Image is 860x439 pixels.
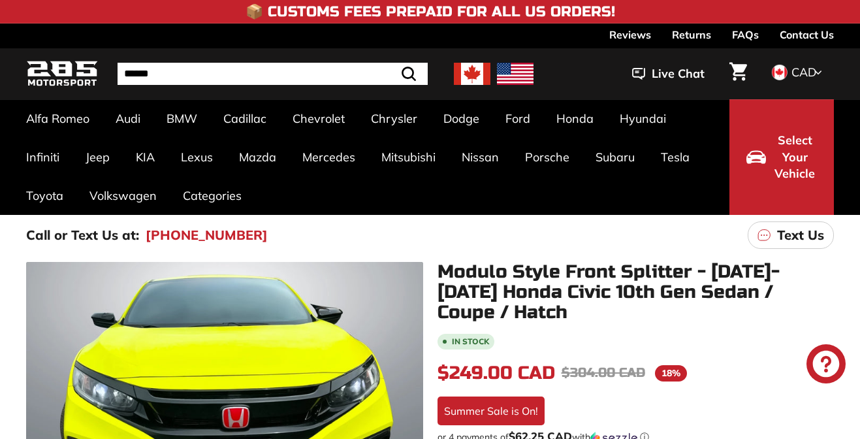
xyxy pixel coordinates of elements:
span: $304.00 CAD [562,365,645,381]
a: Categories [170,176,255,215]
a: Chevrolet [279,99,358,138]
button: Live Chat [615,57,722,90]
a: Dodge [430,99,492,138]
a: Contact Us [780,24,834,46]
a: Tesla [648,138,703,176]
a: Mazda [226,138,289,176]
a: Hyundai [607,99,679,138]
a: Cart [722,52,755,96]
inbox-online-store-chat: Shopify online store chat [803,344,850,387]
a: Cadillac [210,99,279,138]
span: 18% [655,365,687,382]
a: FAQs [732,24,759,46]
a: Returns [672,24,711,46]
img: Logo_285_Motorsport_areodynamics_components [26,59,98,89]
a: [PHONE_NUMBER] [146,225,268,245]
div: Summer Sale is On! [438,397,545,425]
h1: Modulo Style Front Splitter - [DATE]-[DATE] Honda Civic 10th Gen Sedan / Coupe / Hatch [438,262,835,322]
a: Audi [103,99,153,138]
a: Mercedes [289,138,368,176]
a: Ford [492,99,543,138]
a: Honda [543,99,607,138]
a: Toyota [13,176,76,215]
a: Porsche [512,138,582,176]
span: Select Your Vehicle [772,132,817,182]
button: Select Your Vehicle [729,99,834,215]
b: In stock [452,338,489,346]
input: Search [118,63,428,85]
a: Mitsubishi [368,138,449,176]
span: $249.00 CAD [438,362,555,384]
a: Subaru [582,138,648,176]
a: Alfa Romeo [13,99,103,138]
span: Live Chat [652,65,705,82]
a: Text Us [748,221,834,249]
a: BMW [153,99,210,138]
a: Infiniti [13,138,72,176]
a: Volkswagen [76,176,170,215]
span: CAD [791,65,816,80]
a: Chrysler [358,99,430,138]
a: Lexus [168,138,226,176]
a: Jeep [72,138,123,176]
p: Call or Text Us at: [26,225,139,245]
a: Reviews [609,24,651,46]
p: Text Us [777,225,824,245]
a: KIA [123,138,168,176]
h4: 📦 Customs Fees Prepaid for All US Orders! [246,4,615,20]
a: Nissan [449,138,512,176]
